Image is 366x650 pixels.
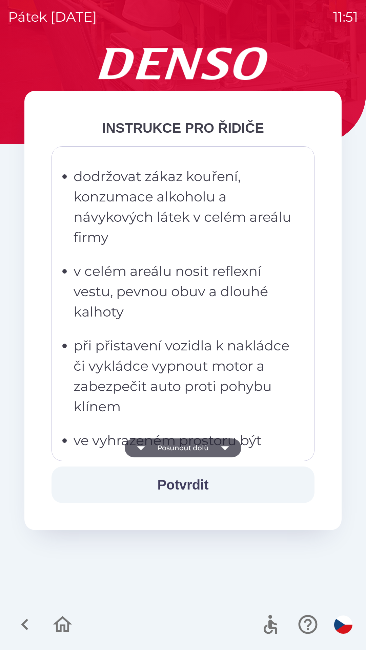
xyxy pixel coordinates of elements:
img: Logo [24,47,342,80]
p: 11:51 [333,7,358,27]
button: Potvrdit [52,467,314,503]
p: při přistavení vozidla k nakládce či vykládce vypnout motor a zabezpečit auto proti pohybu klínem [74,335,297,417]
p: pátek [DATE] [8,7,97,27]
img: cs flag [334,615,352,634]
p: dodržovat zákaz kouření, konzumace alkoholu a návykových látek v celém areálu firmy [74,166,297,247]
div: INSTRUKCE PRO ŘIDIČE [52,118,314,138]
p: v celém areálu nosit reflexní vestu, pevnou obuv a dlouhé kalhoty [74,261,297,322]
p: ve vyhrazeném prostoru být přítomen u nakládky [74,430,297,471]
button: Posunout dolů [125,438,241,457]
